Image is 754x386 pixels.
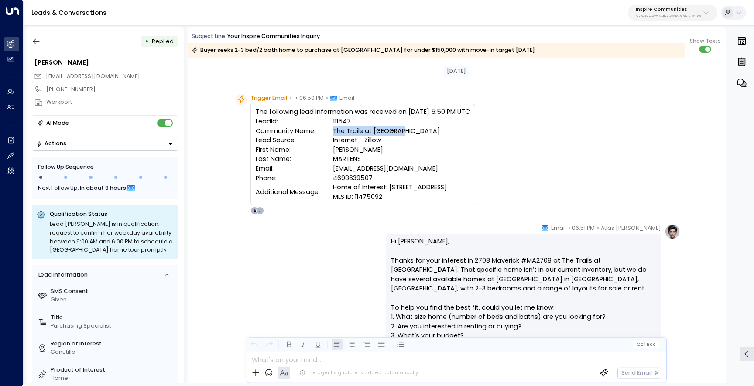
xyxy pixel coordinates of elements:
[597,224,599,232] span: •
[299,369,418,376] div: The agent signature is added automatically
[249,339,260,350] button: Undo
[289,94,291,102] span: •
[256,154,333,164] td: Last Name:
[145,34,149,48] div: •
[444,66,469,77] div: [DATE]
[32,137,178,151] button: Actions
[665,224,680,239] img: profile-logo.png
[628,5,717,21] button: Inspire Communities5ac0484e-0702-4bbb-8380-6168aea91a66
[51,340,175,348] label: Region of Interest
[80,183,127,193] span: In about 9 hours
[601,224,661,232] span: Atlas [PERSON_NAME]
[250,207,258,215] div: A
[46,85,178,94] div: [PHONE_NUMBER]
[250,94,287,102] span: Trigger Email
[256,183,333,202] td: Additional Message:
[32,137,178,151] div: Button group with a nested menu
[50,210,173,218] p: Qualification Status
[46,119,69,127] div: AI Mode
[256,117,333,126] td: LeadId:
[256,207,264,215] div: J
[690,37,721,45] span: Show Texts
[46,72,140,80] span: [EMAIL_ADDRESS][DOMAIN_NAME]
[46,98,178,106] div: Workport
[51,314,175,322] label: Title
[34,58,178,68] div: [PERSON_NAME]
[51,366,175,374] label: Product of Interest
[256,164,333,174] td: Email:
[644,342,646,347] span: |
[568,224,570,232] span: •
[333,117,470,126] td: 111547
[256,136,333,145] td: Lead Source:
[36,140,66,147] div: Actions
[35,271,87,279] div: Lead Information
[51,374,175,383] div: Home
[339,94,354,102] span: Email
[38,183,172,193] div: Next Follow Up:
[192,46,535,55] div: Buyer seeks 2-3 bed/2 bath home to purchase at [GEOGRAPHIC_DATA] for under $150,000 with move-in ...
[31,8,106,17] a: Leads & Conversations
[51,287,175,296] label: SMS Consent
[50,220,173,254] div: Lead [PERSON_NAME] is in qualification; request to confirm her weekday availability between 9:00 ...
[333,136,470,145] td: Internet - Zillow
[333,174,470,183] td: 4698639507
[633,341,659,348] button: Cc|Bcc
[636,342,656,347] span: Cc Bcc
[256,107,470,202] div: The following lead information was received on [DATE] 5:50 PM UTC
[333,126,470,136] td: The Trails at [GEOGRAPHIC_DATA]
[51,322,175,330] div: Purchasing Specialist
[256,174,333,183] td: Phone:
[192,32,226,40] span: Subject Line:
[333,183,470,202] td: Home of Interest: [STREET_ADDRESS] MLS ID: 11475092
[152,38,174,45] span: Replied
[51,296,175,304] div: Given
[46,72,140,81] span: dmartens@worksport.com
[295,94,298,102] span: •
[572,224,595,232] span: 06:51 PM
[551,224,566,232] span: Email
[326,94,328,102] span: •
[333,154,470,164] td: MARTENS
[51,348,175,356] div: Canutillo
[264,339,275,350] button: Redo
[333,164,470,174] td: [EMAIL_ADDRESS][DOMAIN_NAME]
[333,145,470,155] td: [PERSON_NAME]
[256,145,333,155] td: First Name:
[636,7,701,12] p: Inspire Communities
[636,15,701,18] p: 5ac0484e-0702-4bbb-8380-6168aea91a66
[38,164,172,172] div: Follow Up Sequence
[299,94,324,102] span: 06:50 PM
[227,32,320,41] div: Your Inspire Communities Inquiry
[256,126,333,136] td: Community Name:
